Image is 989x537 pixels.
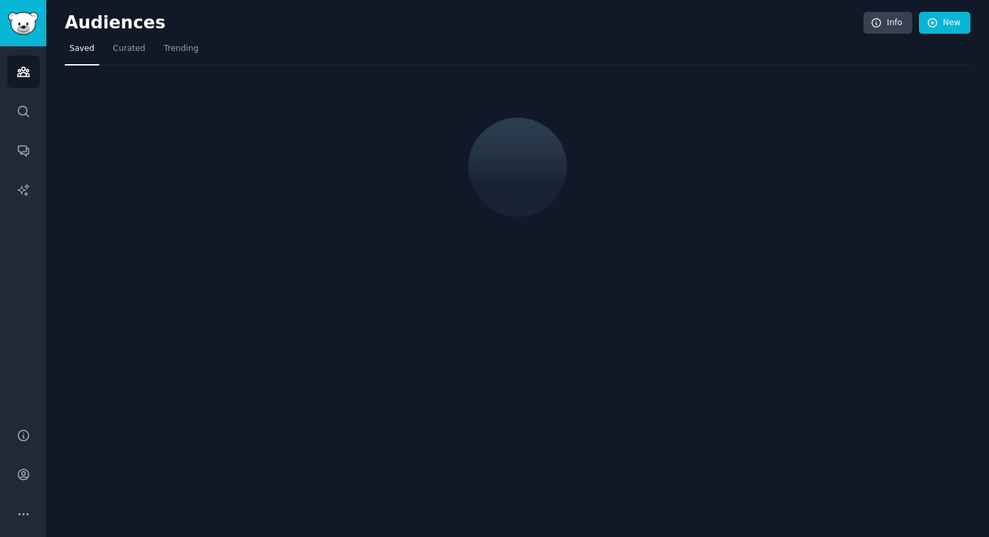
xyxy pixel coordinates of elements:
a: Saved [65,38,99,65]
img: GummySearch logo [8,12,38,35]
a: Trending [159,38,203,65]
a: Curated [108,38,150,65]
h2: Audiences [65,13,863,34]
span: Curated [113,43,145,55]
span: Saved [69,43,95,55]
a: Info [863,12,912,34]
a: New [919,12,970,34]
span: Trending [164,43,198,55]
